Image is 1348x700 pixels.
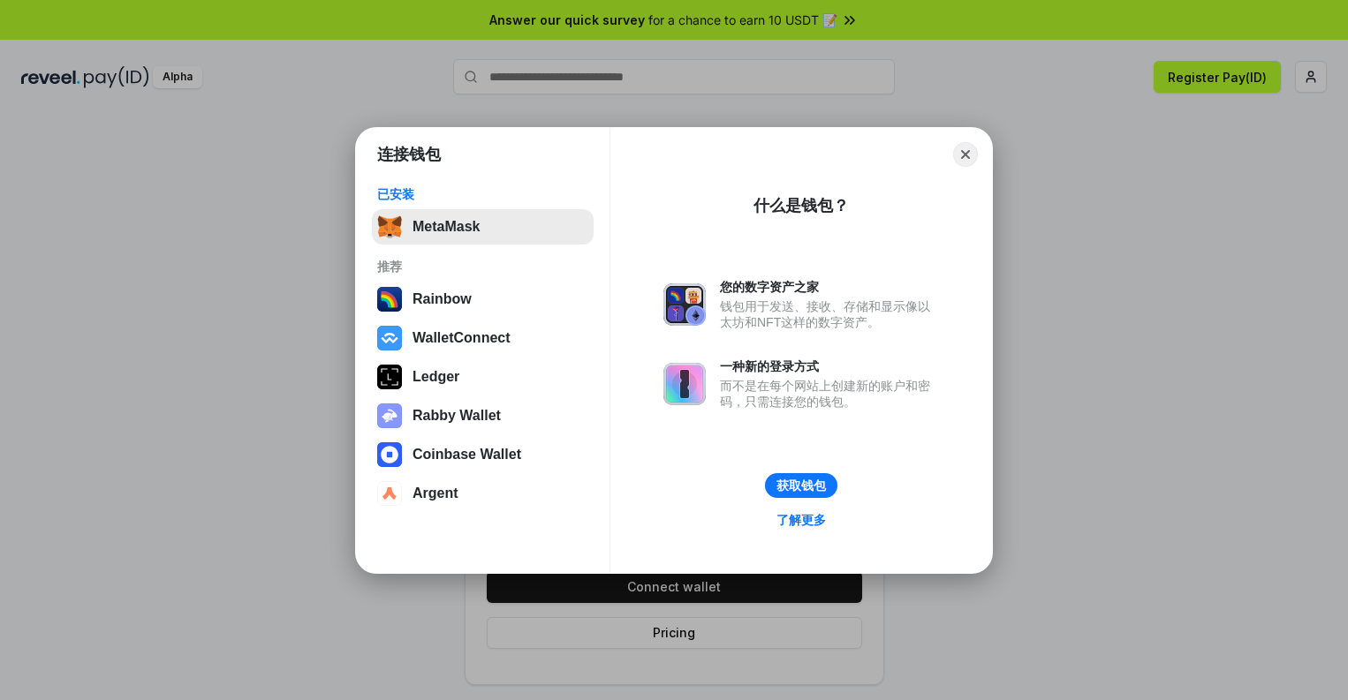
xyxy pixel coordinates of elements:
div: Rabby Wallet [413,408,501,424]
button: MetaMask [372,209,594,245]
div: 一种新的登录方式 [720,358,939,374]
h1: 连接钱包 [377,144,441,165]
img: svg+xml,%3Csvg%20xmlns%3D%22http%3A%2F%2Fwww.w3.org%2F2000%2Fsvg%22%20fill%3D%22none%22%20viewBox... [377,403,402,428]
div: Ledger [413,369,459,385]
div: Argent [413,485,458,501]
div: 而不是在每个网站上创建新的账户和密码，只需连接您的钱包。 [720,378,939,410]
img: svg+xml,%3Csvg%20width%3D%2228%22%20height%3D%2228%22%20viewBox%3D%220%200%2028%2028%22%20fill%3D... [377,326,402,350]
button: Ledger [372,359,594,395]
button: Coinbase Wallet [372,437,594,472]
button: WalletConnect [372,320,594,356]
button: Close [953,142,978,167]
div: WalletConnect [413,330,511,346]
div: MetaMask [413,219,480,235]
a: 了解更多 [766,508,837,531]
img: svg+xml,%3Csvg%20xmlns%3D%22http%3A%2F%2Fwww.w3.org%2F2000%2Fsvg%22%20width%3D%2228%22%20height%3... [377,365,402,389]
img: svg+xml,%3Csvg%20width%3D%2228%22%20height%3D%2228%22%20viewBox%3D%220%200%2028%2028%22%20fill%3D... [377,481,402,506]
div: 已安装 [377,186,588,202]
div: 钱包用于发送、接收、存储和显示像以太坊和NFT这样的数字资产。 [720,298,939,330]
img: svg+xml,%3Csvg%20width%3D%22120%22%20height%3D%22120%22%20viewBox%3D%220%200%20120%20120%22%20fil... [377,287,402,312]
div: Coinbase Wallet [413,447,521,463]
div: 您的数字资产之家 [720,279,939,295]
div: 了解更多 [776,512,826,528]
div: 推荐 [377,259,588,275]
button: 获取钱包 [765,473,837,498]
div: 什么是钱包？ [754,195,849,216]
div: Rainbow [413,291,472,307]
img: svg+xml,%3Csvg%20width%3D%2228%22%20height%3D%2228%22%20viewBox%3D%220%200%2028%2028%22%20fill%3D... [377,442,402,467]
img: svg+xml,%3Csvg%20fill%3D%22none%22%20height%3D%2233%22%20viewBox%3D%220%200%2035%2033%22%20width%... [377,215,402,239]
div: 获取钱包 [776,478,826,493]
img: svg+xml,%3Csvg%20xmlns%3D%22http%3A%2F%2Fwww.w3.org%2F2000%2Fsvg%22%20fill%3D%22none%22%20viewBox... [663,283,706,326]
button: Rainbow [372,282,594,317]
button: Rabby Wallet [372,398,594,433]
img: svg+xml,%3Csvg%20xmlns%3D%22http%3A%2F%2Fwww.w3.org%2F2000%2Fsvg%22%20fill%3D%22none%22%20viewBox... [663,363,706,405]
button: Argent [372,476,594,511]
